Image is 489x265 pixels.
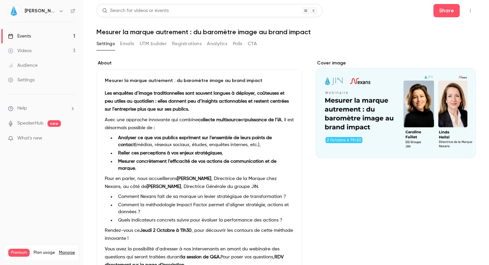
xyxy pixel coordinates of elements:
li: . [115,158,294,172]
label: Cover image [316,60,476,66]
span: new [48,120,61,127]
strong: Mesurer concrètement l’efficacité de vos actions de communication et de marque [118,159,276,171]
p: Avec une approche innovante qui combine et , il est désormais possible de : [105,116,294,132]
strong: [PERSON_NAME] [177,176,211,181]
strong: session de Q&A. [187,255,221,259]
strong: Jeudi 2 Octobre à 11h30 [140,228,192,233]
div: Audience [8,62,38,69]
strong: Analyser ce que vos publics expriment sur l’ensemble de leurs points de contact [118,135,272,147]
p: Rendez-vous ce , pour découvrir les contours de cette méthode innovante ! [105,226,294,242]
label: About [96,60,302,66]
section: Cover image [316,60,476,158]
a: SpeakerHub [17,120,44,127]
span: Premium [8,249,30,257]
button: CTA [248,39,257,49]
strong: collecte multisource [198,118,241,122]
li: help-dropdown-opener [8,105,75,112]
li: , [115,150,294,157]
img: JIN [8,6,19,16]
strong: Les enquêtes d’image traditionnelles sont souvent longues à déployer, coûteuses et peu utiles au ... [105,91,289,112]
li: (médias, réseaux sociaux, études, enquêtes internes, etc.), [115,134,294,148]
button: Polls [233,39,243,49]
button: Settings [96,39,115,49]
strong: Relier ces perceptions à vos enjeux stratégiques [118,151,222,155]
strong: puissance de l’IA [245,118,281,122]
li: Comment Nexans fait de sa marque un levier stratégique de transformation ? [115,193,294,200]
li: Comment la méthodologie Impact Factor permet d’aligner stratégie, actions et données ? [115,202,294,216]
div: Videos [8,47,32,54]
span: Plan usage [34,250,55,255]
div: Search for videos or events [102,7,169,14]
button: Analytics [207,39,228,49]
strong: [PERSON_NAME] [147,184,181,189]
p: Pour en parler, nous accueillerons , Directrice de la Marque chez Nexans, au côté de , Directrice... [105,175,294,191]
h1: Mesurer la marque autrement : du baromètre image au brand impact [96,28,476,36]
span: What's new [17,135,42,142]
button: Emails [120,39,134,49]
a: Manage [59,250,75,255]
p: Mesurer la marque autrement : du baromètre image au brand impact [105,77,294,84]
li: Quels indicateurs concrets suivre pour évaluer la performance des actions ? [115,217,294,224]
button: Share [433,4,460,17]
strong: la [181,255,185,259]
div: Events [8,33,31,40]
span: Help [17,105,27,112]
button: UTM builder [140,39,167,49]
div: Settings [8,77,35,83]
h6: [PERSON_NAME] [25,8,56,14]
button: Registrations [172,39,202,49]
